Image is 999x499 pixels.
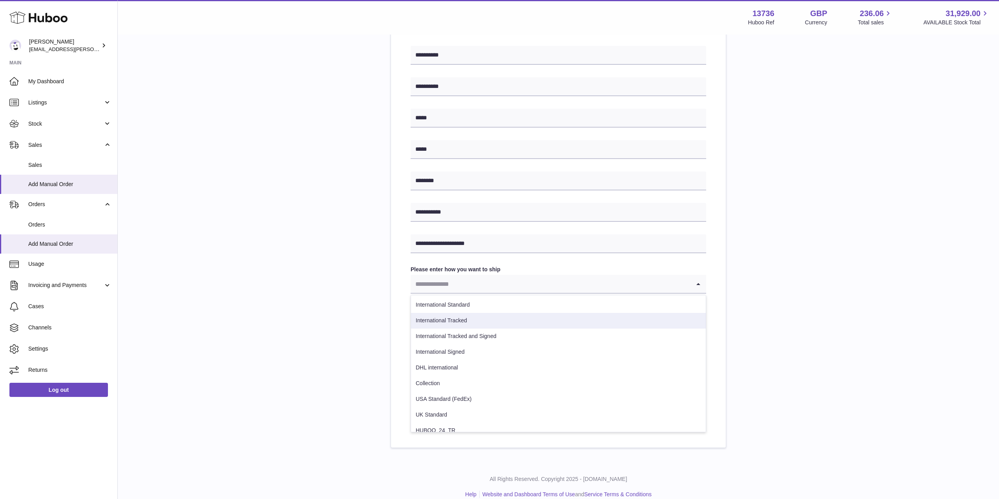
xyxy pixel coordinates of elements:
[858,19,893,26] span: Total sales
[465,491,477,497] a: Help
[748,19,774,26] div: Huboo Ref
[29,46,157,52] span: [EMAIL_ADDRESS][PERSON_NAME][DOMAIN_NAME]
[9,40,21,51] img: horia@orea.uk
[28,201,103,208] span: Orders
[810,8,827,19] strong: GBP
[28,240,111,248] span: Add Manual Order
[858,8,893,26] a: 236.06 Total sales
[28,260,111,268] span: Usage
[411,275,690,293] input: Search for option
[411,297,706,313] li: International Standard
[28,345,111,353] span: Settings
[584,491,652,497] a: Service Terms & Conditions
[124,475,993,483] p: All Rights Reserved. Copyright 2025 - [DOMAIN_NAME]
[946,8,981,19] span: 31,929.00
[411,391,706,407] li: USA Standard (FedEx)
[923,8,990,26] a: 31,929.00 AVAILABLE Stock Total
[28,99,103,106] span: Listings
[28,221,111,228] span: Orders
[411,423,706,439] li: HUBOO_24_TR
[28,161,111,169] span: Sales
[923,19,990,26] span: AVAILABLE Stock Total
[28,366,111,374] span: Returns
[752,8,774,19] strong: 13736
[28,324,111,331] span: Channels
[411,407,706,423] li: UK Standard
[482,491,575,497] a: Website and Dashboard Terms of Use
[28,303,111,310] span: Cases
[411,266,706,273] label: Please enter how you want to ship
[411,360,706,376] li: DHL international
[28,141,103,149] span: Sales
[411,344,706,360] li: International Signed
[9,383,108,397] a: Log out
[29,38,100,53] div: [PERSON_NAME]
[28,120,103,128] span: Stock
[805,19,827,26] div: Currency
[28,281,103,289] span: Invoicing and Payments
[28,78,111,85] span: My Dashboard
[411,313,706,329] li: International Tracked
[411,275,706,294] div: Search for option
[411,329,706,344] li: International Tracked and Signed
[411,376,706,391] li: Collection
[28,181,111,188] span: Add Manual Order
[480,491,652,498] li: and
[860,8,884,19] span: 236.06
